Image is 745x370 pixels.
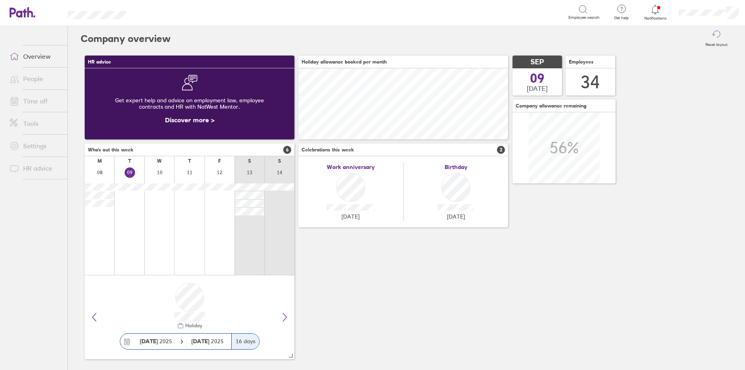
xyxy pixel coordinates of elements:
span: 6 [283,146,291,154]
div: S [278,158,281,164]
span: SEP [530,58,544,66]
div: W [157,158,162,164]
span: Who's out this week [88,147,133,153]
div: M [97,158,102,164]
span: 2025 [140,338,172,344]
span: 2025 [191,338,224,344]
a: Overview [3,48,68,64]
a: Tools [3,115,68,131]
div: S [248,158,251,164]
div: Get expert help and advice on employment law, employee contracts and HR with NatWest Mentor. [91,91,288,116]
a: Time off [3,93,68,109]
span: Celebrations this week [302,147,354,153]
div: T [128,158,131,164]
a: Discover more > [165,116,215,124]
span: 2 [497,146,505,154]
span: Employee search [568,15,600,20]
div: 34 [581,72,600,92]
div: F [218,158,221,164]
a: HR advice [3,160,68,176]
strong: [DATE] [191,338,211,345]
span: Notifications [642,16,668,21]
label: Reset layout [701,40,732,47]
span: Company allowance remaining [516,103,586,109]
span: Get help [608,16,634,20]
a: People [3,71,68,87]
div: Holiday [184,323,202,328]
span: Work anniversary [327,164,375,170]
span: Birthday [445,164,467,170]
span: HR advice [88,59,111,65]
div: Search [149,8,169,16]
span: [DATE] [342,213,360,220]
a: Notifications [642,4,668,21]
span: [DATE] [527,85,548,92]
button: Reset layout [701,26,732,52]
span: Holiday allowance booked per month [302,59,387,65]
span: 09 [530,72,544,85]
strong: [DATE] [140,338,158,345]
span: [DATE] [447,213,465,220]
span: Employees [569,59,594,65]
a: Settings [3,138,68,154]
div: 16 days [231,334,259,349]
div: T [188,158,191,164]
h2: Company overview [81,26,171,52]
